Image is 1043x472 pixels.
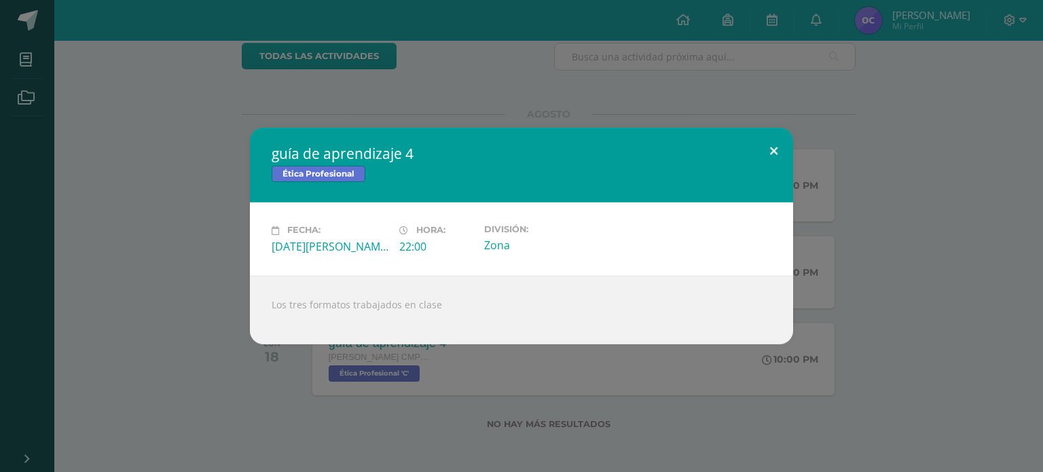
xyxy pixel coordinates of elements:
div: 22:00 [399,239,473,254]
h2: guía de aprendizaje 4 [272,144,771,163]
div: [DATE][PERSON_NAME] [272,239,388,254]
span: Ética Profesional [272,166,365,182]
span: Hora: [416,225,445,236]
button: Close (Esc) [754,128,793,174]
div: Zona [484,238,601,253]
span: Fecha: [287,225,321,236]
div: Los tres formatos trabajados en clase [250,276,793,344]
label: División: [484,224,601,234]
